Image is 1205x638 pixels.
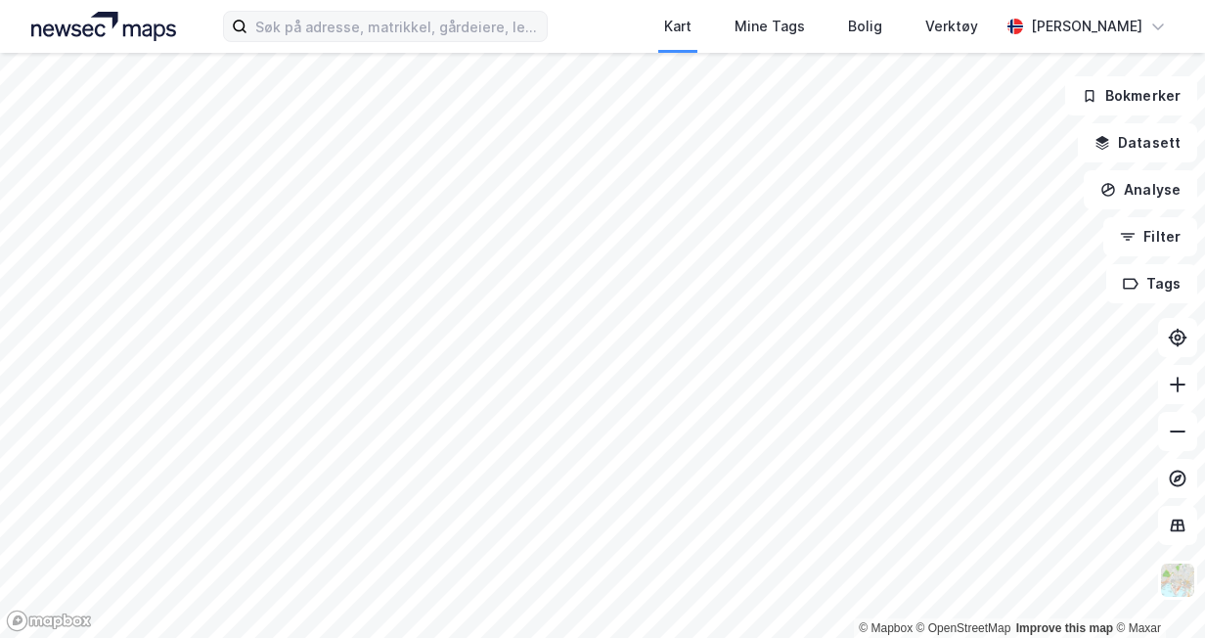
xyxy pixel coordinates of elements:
a: OpenStreetMap [916,621,1011,635]
a: Mapbox homepage [6,610,92,632]
iframe: Chat Widget [1107,544,1205,638]
div: Bolig [848,15,882,38]
div: [PERSON_NAME] [1031,15,1142,38]
div: Kontrollprogram for chat [1107,544,1205,638]
div: Mine Tags [735,15,805,38]
button: Tags [1106,264,1197,303]
button: Analyse [1084,170,1197,209]
div: Kart [664,15,692,38]
button: Bokmerker [1065,76,1197,115]
button: Datasett [1078,123,1197,162]
img: logo.a4113a55bc3d86da70a041830d287a7e.svg [31,12,176,41]
a: Mapbox [859,621,913,635]
a: Improve this map [1016,621,1113,635]
input: Søk på adresse, matrikkel, gårdeiere, leietakere eller personer [247,12,547,41]
div: Verktøy [925,15,978,38]
button: Filter [1103,217,1197,256]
